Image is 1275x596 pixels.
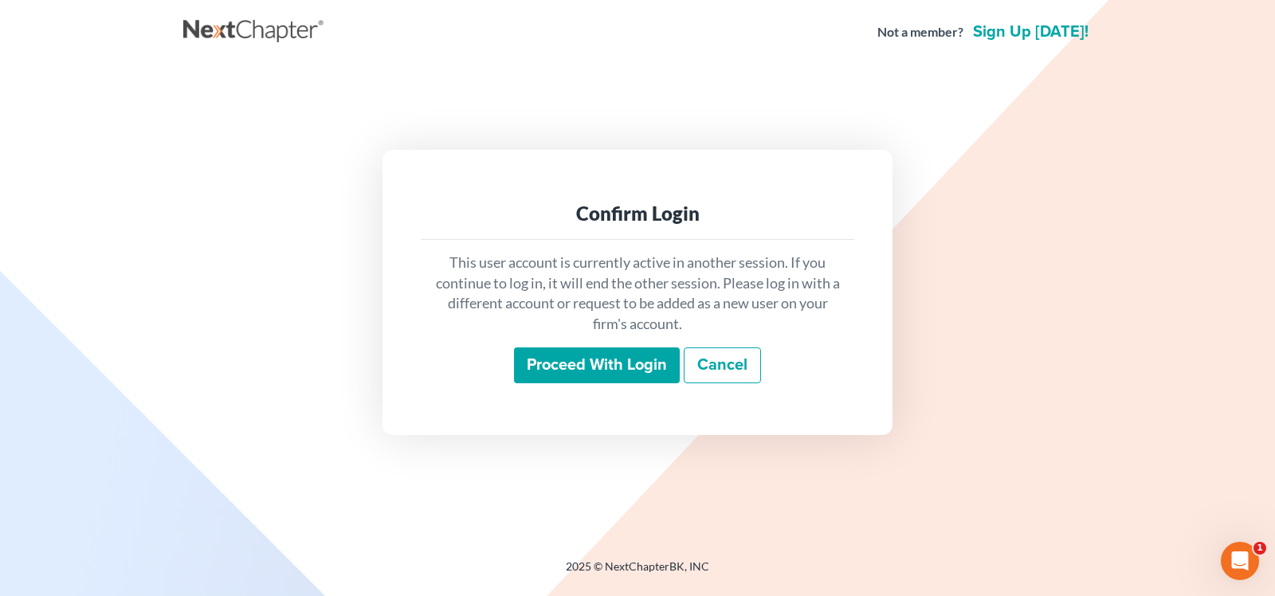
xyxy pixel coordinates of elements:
p: This user account is currently active in another session. If you continue to log in, it will end ... [433,253,841,335]
a: Sign up [DATE]! [970,24,1092,40]
iframe: Intercom live chat [1221,542,1259,580]
a: Cancel [684,347,761,384]
div: 2025 © NextChapterBK, INC [183,559,1092,587]
strong: Not a member? [877,23,963,41]
span: 1 [1253,542,1266,555]
div: Confirm Login [433,201,841,226]
input: Proceed with login [514,347,680,384]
